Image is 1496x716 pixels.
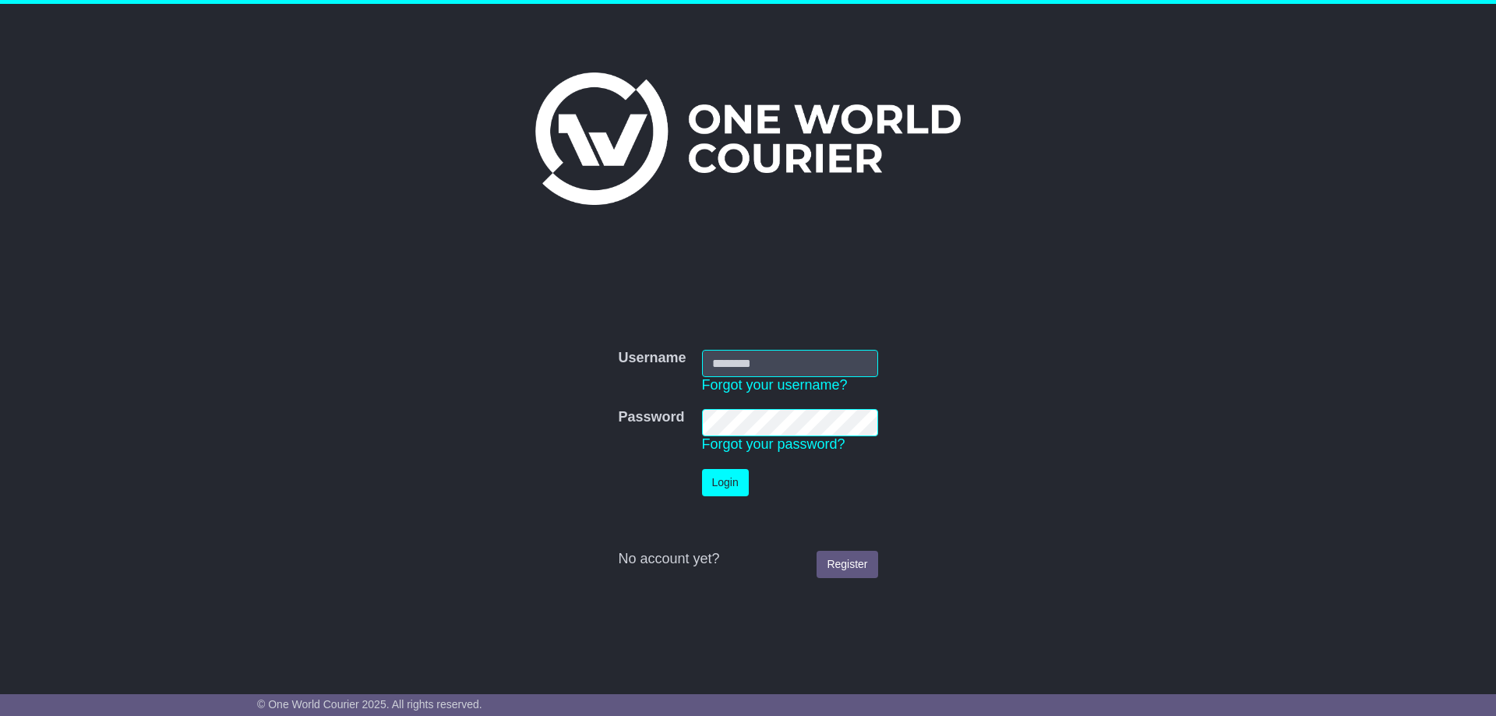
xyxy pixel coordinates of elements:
img: One World [535,72,961,205]
span: © One World Courier 2025. All rights reserved. [257,698,482,711]
a: Register [817,551,877,578]
a: Forgot your password? [702,436,845,452]
div: No account yet? [618,551,877,568]
button: Login [702,469,749,496]
label: Username [618,350,686,367]
label: Password [618,409,684,426]
a: Forgot your username? [702,377,848,393]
